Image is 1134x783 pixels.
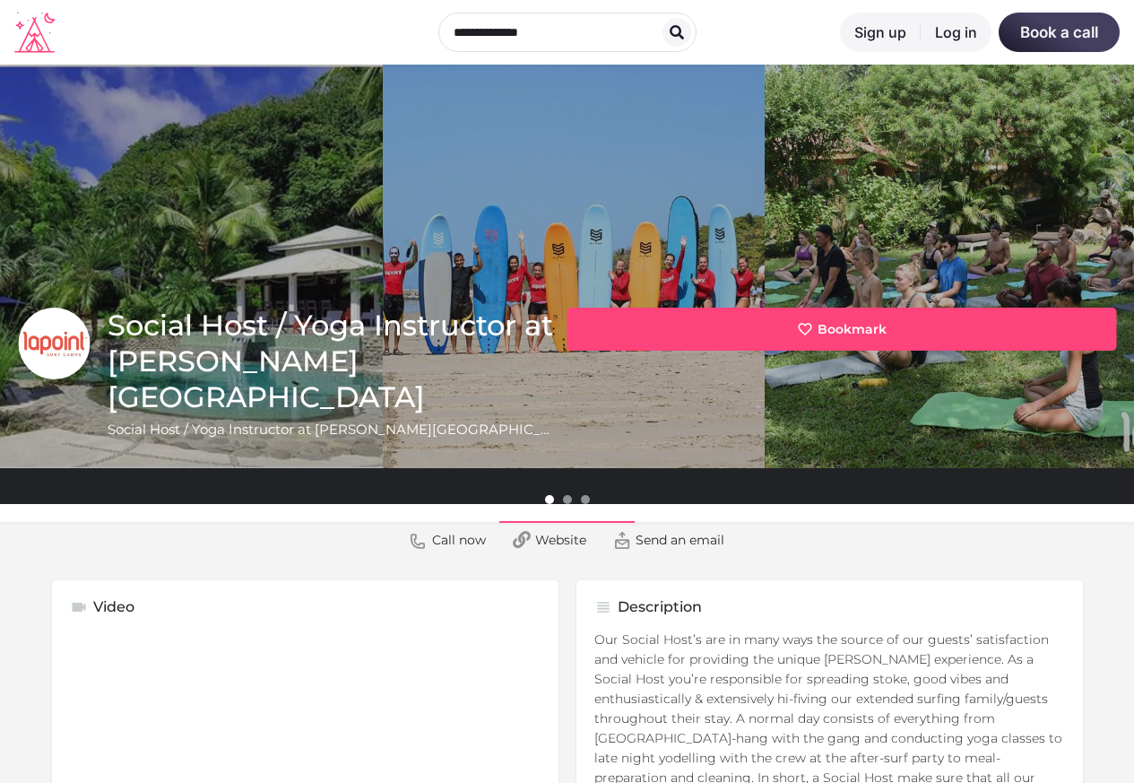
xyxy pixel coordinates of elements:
[921,13,991,52] a: Log in
[499,522,600,558] a: Website
[600,522,738,558] a: Send an email
[93,598,134,616] h5: Video
[18,308,90,379] a: Listing logo
[432,531,486,549] span: Call now
[567,308,1117,351] a: Bookmark
[999,13,1120,52] a: Book a call
[636,531,724,549] span: Send an email
[618,598,702,616] h5: Description
[396,522,499,558] a: Call now
[108,420,558,439] h2: Social Host / Yoga Instructor at [PERSON_NAME][GEOGRAPHIC_DATA] in [GEOGRAPHIC_DATA][PERSON_NAME]...
[840,13,921,52] a: Sign up
[535,531,586,549] span: Website
[383,65,766,468] a: Header gallery image
[108,308,558,415] h1: Social Host / Yoga Instructor at [PERSON_NAME][GEOGRAPHIC_DATA]
[818,320,887,338] span: Bookmark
